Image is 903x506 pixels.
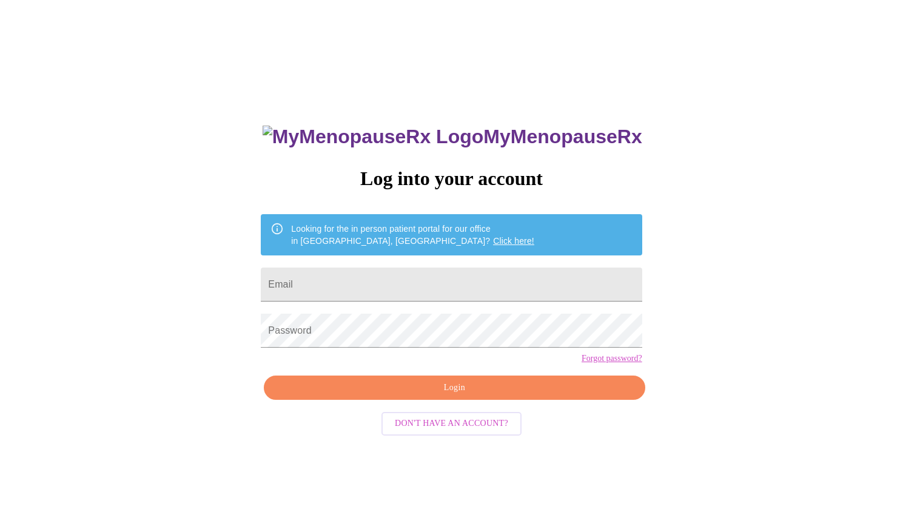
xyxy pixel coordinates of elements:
span: Login [278,380,631,396]
button: Login [264,376,645,400]
div: Looking for the in person patient portal for our office in [GEOGRAPHIC_DATA], [GEOGRAPHIC_DATA]? [291,218,534,252]
a: Don't have an account? [378,417,525,428]
span: Don't have an account? [395,416,508,431]
button: Don't have an account? [381,412,522,436]
img: MyMenopauseRx Logo [263,126,483,148]
a: Forgot password? [582,354,642,363]
h3: MyMenopauseRx [263,126,642,148]
a: Click here! [493,236,534,246]
h3: Log into your account [261,167,642,190]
